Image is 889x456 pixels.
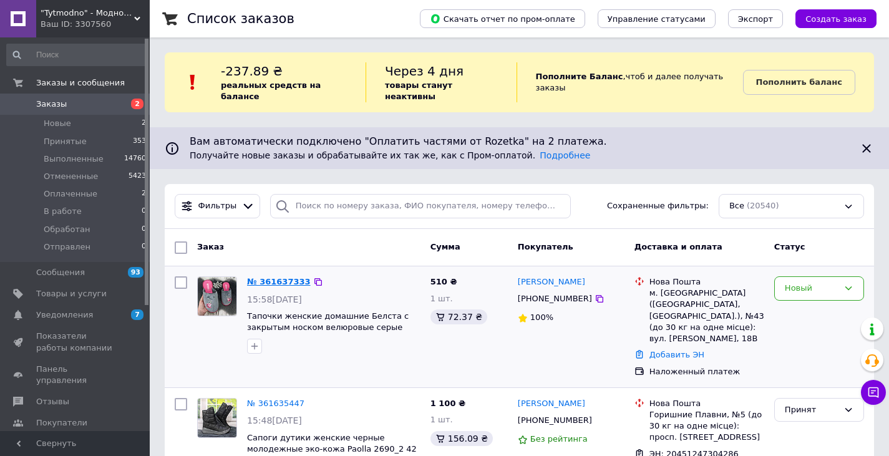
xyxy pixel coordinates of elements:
span: Управление статусами [608,14,706,24]
span: 93 [128,267,143,278]
a: Пополнить баланс [743,70,855,95]
b: реальных средств на балансе [221,80,321,101]
b: товары станут неактивны [385,80,452,101]
span: 15:58[DATE] [247,294,302,304]
span: Доставка и оплата [634,242,722,251]
span: Вам автоматически подключено "Оплатить частями от Rozetka" на 2 платежа. [190,135,849,149]
span: Заказ [197,242,224,251]
input: Поиск [6,44,147,66]
a: Создать заказ [783,14,877,23]
span: Сохраненные фильтры: [607,200,709,212]
div: , чтоб и далее получать заказы [517,62,743,102]
span: Принятые [44,136,87,147]
div: Нова Пошта [649,398,764,409]
a: Фото товару [197,276,237,316]
h1: Список заказов [187,11,294,26]
span: 1 шт. [430,415,453,424]
b: Пополните Баланс [536,72,623,81]
span: Фильтры [198,200,237,212]
span: Сумма [430,242,460,251]
span: Все [729,200,744,212]
b: Пополнить баланс [756,77,842,87]
span: 0 [142,241,146,253]
span: Сообщения [36,267,85,278]
span: Выполненные [44,153,104,165]
span: 15:48[DATE] [247,415,302,425]
span: Показатели работы компании [36,331,115,353]
span: [PHONE_NUMBER] [518,294,592,303]
span: (20540) [747,201,779,210]
span: Уведомления [36,309,93,321]
img: Фото товару [198,399,236,437]
a: Добавить ЭН [649,350,704,359]
div: Нова Пошта [649,276,764,288]
span: Через 4 дня [385,64,464,79]
button: Создать заказ [795,9,877,28]
a: Подробнее [540,150,590,160]
span: В работе [44,206,82,217]
span: Отправлен [44,241,90,253]
span: Без рейтинга [530,434,588,444]
span: Отзывы [36,396,69,407]
span: 2 [131,99,143,109]
span: 14760 [124,153,146,165]
span: Статус [774,242,805,251]
button: Экспорт [728,9,783,28]
span: 510 ₴ [430,277,457,286]
span: Оплаченные [44,188,97,200]
img: Фото товару [198,277,236,316]
div: Горишние Плавни, №5 (до 30 кг на одне місце): просп. [STREET_ADDRESS] [649,409,764,444]
span: 2 [142,118,146,129]
span: -237.89 ₴ [221,64,283,79]
span: Покупатели [36,417,87,429]
span: Новые [44,118,71,129]
span: "Tytmodno" - Модно, не завжди дорого! [41,7,134,19]
span: Обработан [44,224,90,235]
span: 1 шт. [430,294,453,303]
span: 0 [142,224,146,235]
span: 353 [133,136,146,147]
div: м. [GEOGRAPHIC_DATA] ([GEOGRAPHIC_DATA], [GEOGRAPHIC_DATA].), №43 (до 30 кг на одне місце): вул. ... [649,288,764,344]
span: 7 [131,309,143,320]
span: Заказы [36,99,67,110]
span: 1 100 ₴ [430,399,465,408]
span: Товары и услуги [36,288,107,299]
a: № 361637333 [247,277,311,286]
button: Управление статусами [598,9,716,28]
span: Отмененные [44,171,98,182]
span: [PHONE_NUMBER] [518,415,592,425]
span: Скачать отчет по пром-оплате [430,13,575,24]
span: 0 [142,206,146,217]
span: Экспорт [738,14,773,24]
span: Создать заказ [805,14,867,24]
div: Принят [785,404,838,417]
a: Фото товару [197,398,237,438]
div: 156.09 ₴ [430,431,493,446]
div: Новый [785,282,838,295]
div: Наложенный платеж [649,366,764,377]
div: 72.37 ₴ [430,309,487,324]
span: Заказы и сообщения [36,77,125,89]
input: Поиск по номеру заказа, ФИО покупателя, номеру телефона, Email, номеру накладной [270,194,571,218]
span: 100% [530,313,553,322]
div: Ваш ID: 3307560 [41,19,150,30]
button: Чат с покупателем [861,380,886,405]
img: :exclamation: [183,73,202,92]
a: Сапоги дутики женские черные молодежные эко-кожа Paolla 2690_2 42 [247,433,417,454]
span: 2 [142,188,146,200]
button: Скачать отчет по пром-оплате [420,9,585,28]
span: Панель управления [36,364,115,386]
a: Тапочки женские домашние Белста с закрытым носком велюровые серые 2871 38 [247,311,409,344]
a: [PERSON_NAME] [518,276,585,288]
span: 5423 [129,171,146,182]
span: Получайте новые заказы и обрабатывайте их так же, как с Пром-оплатой. [190,150,590,160]
span: Покупатель [518,242,573,251]
a: [PERSON_NAME] [518,398,585,410]
a: № 361635447 [247,399,304,408]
